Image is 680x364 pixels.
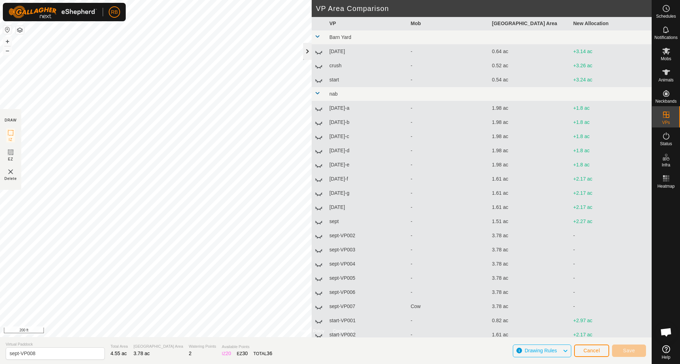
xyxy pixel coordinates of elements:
[571,285,652,300] td: -
[411,104,487,112] div: -
[327,243,408,257] td: sept-VP003
[110,351,127,356] span: 4.55 ac
[411,48,487,55] div: -
[111,8,118,16] span: RB
[489,300,571,314] td: 3.78 ac
[110,343,128,349] span: Total Area
[411,232,487,239] div: -
[489,243,571,257] td: 3.78 ac
[489,172,571,186] td: 1.61 ac
[327,314,408,328] td: start-VP001
[571,172,652,186] td: +2.17 ac
[327,285,408,300] td: sept-VP006
[327,200,408,215] td: [DATE]
[327,144,408,158] td: [DATE]-d
[408,17,489,30] th: Mob
[489,144,571,158] td: 1.98 ac
[134,343,183,349] span: [GEOGRAPHIC_DATA] Area
[242,351,248,356] span: 30
[411,289,487,296] div: -
[489,130,571,144] td: 1.98 ac
[333,328,354,334] a: Contact Us
[411,175,487,183] div: -
[489,186,571,200] td: 1.61 ac
[16,26,24,34] button: Map Layers
[327,158,408,172] td: [DATE]-e
[327,115,408,130] td: [DATE]-b
[489,158,571,172] td: 1.98 ac
[316,4,652,13] h2: VP Area Comparison
[489,328,571,342] td: 1.61 ac
[489,215,571,229] td: 1.51 ac
[327,130,408,144] td: [DATE]-c
[327,101,408,115] td: [DATE]-a
[134,351,150,356] span: 3.78 ac
[658,78,674,82] span: Animals
[222,344,272,350] span: Available Points
[583,348,600,353] span: Cancel
[327,73,408,87] td: start
[571,271,652,285] td: -
[662,163,670,167] span: Infra
[571,229,652,243] td: -
[327,172,408,186] td: [DATE]-f
[571,243,652,257] td: -
[411,76,487,84] div: -
[571,45,652,59] td: +3.14 ac
[411,331,487,339] div: -
[327,271,408,285] td: sept-VP005
[329,34,351,40] span: Barn Yard
[571,73,652,87] td: +3.24 ac
[3,25,12,34] button: Reset Map
[571,300,652,314] td: -
[654,35,678,40] span: Notifications
[656,322,677,343] div: Open chat
[329,91,338,97] span: nab
[571,59,652,73] td: +3.26 ac
[489,314,571,328] td: 0.82 ac
[8,157,13,162] span: EZ
[525,348,557,353] span: Drawing Rules
[327,17,408,30] th: VP
[489,73,571,87] td: 0.54 ac
[411,147,487,154] div: -
[656,14,676,18] span: Schedules
[571,314,652,328] td: +2.97 ac
[571,158,652,172] td: +1.8 ac
[3,37,12,46] button: +
[489,17,571,30] th: [GEOGRAPHIC_DATA] Area
[411,246,487,254] div: -
[489,115,571,130] td: 1.98 ac
[489,285,571,300] td: 3.78 ac
[571,328,652,342] td: +2.17 ac
[657,184,675,188] span: Heatmap
[489,101,571,115] td: 1.98 ac
[5,176,17,181] span: Delete
[254,350,272,357] div: TOTAL
[8,6,97,18] img: Gallagher Logo
[411,161,487,169] div: -
[189,351,192,356] span: 2
[574,345,609,357] button: Cancel
[655,99,676,103] span: Neckbands
[411,317,487,324] div: -
[571,115,652,130] td: +1.8 ac
[411,260,487,268] div: -
[411,204,487,211] div: -
[652,342,680,362] a: Help
[222,350,231,357] div: IZ
[411,274,487,282] div: -
[327,229,408,243] td: sept-VP002
[411,218,487,225] div: -
[489,229,571,243] td: 3.78 ac
[189,343,216,349] span: Watering Points
[327,328,408,342] td: start-VP002
[489,45,571,59] td: 0.64 ac
[5,118,17,123] div: DRAW
[411,303,487,310] div: Cow
[661,57,671,61] span: Mobs
[327,45,408,59] td: [DATE]
[489,200,571,215] td: 1.61 ac
[662,355,670,359] span: Help
[411,133,487,140] div: -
